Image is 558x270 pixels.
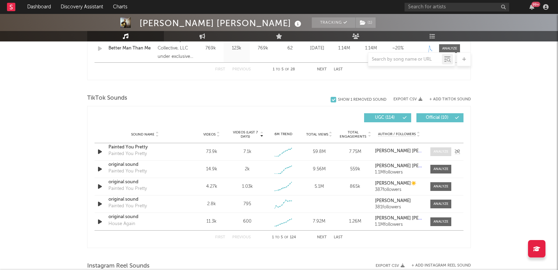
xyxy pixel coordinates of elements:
[378,132,416,137] span: Author / Followers
[405,3,509,11] input: Search for artists
[108,221,135,227] div: House Again
[232,68,251,71] button: Previous
[108,144,181,151] a: Painted You Pretty
[139,17,303,29] div: [PERSON_NAME] [PERSON_NAME]
[334,236,343,239] button: Last
[375,170,423,175] div: 1.1M followers
[364,113,411,122] button: UGC(114)
[375,181,423,186] a: [PERSON_NAME]☀️
[338,98,386,102] div: Show 1 Removed Sound
[405,264,471,268] div: + Add Instagram Reel Sound
[393,97,422,101] button: Export CSV
[531,2,540,7] div: 99 +
[412,264,471,268] button: + Add Instagram Reel Sound
[285,68,289,71] span: of
[108,196,181,203] a: original sound
[375,199,423,203] a: [PERSON_NAME]
[278,45,302,52] div: 62
[375,181,416,186] strong: [PERSON_NAME]☀️
[203,132,216,137] span: Videos
[232,236,251,239] button: Previous
[158,36,196,61] div: © 2025 Joytime Collective, LLC under exclusive license to Mercury Records, a division of UMG Reco...
[369,116,401,120] span: UGC ( 114 )
[359,45,383,52] div: 1.14M
[317,68,327,71] button: Next
[375,222,423,227] div: 1.1M followers
[339,130,367,139] span: Total Engagements
[215,68,225,71] button: First
[108,214,181,221] a: original sound
[195,218,228,225] div: 11.3k
[375,149,448,153] strong: [PERSON_NAME] [PERSON_NAME]
[275,236,279,239] span: to
[429,98,471,101] button: + Add TikTok Sound
[376,264,405,268] button: Export CSV
[243,201,251,208] div: 795
[375,164,423,169] a: [PERSON_NAME] [PERSON_NAME]
[339,218,371,225] div: 1.26M
[368,57,442,62] input: Search by song name or URL
[243,148,251,155] div: 7.1k
[108,185,147,192] div: Painted You Pretty
[422,98,471,101] button: + Add TikTok Sound
[303,218,335,225] div: 7.92M
[339,183,371,190] div: 865k
[195,166,228,173] div: 14.9k
[421,116,453,120] span: Official ( 10 )
[108,151,147,157] div: Painted You Pretty
[131,132,154,137] span: Sound Name
[108,168,147,175] div: Painted You Pretty
[242,183,253,190] div: 1.03k
[108,161,181,168] a: original sound
[245,166,250,173] div: 2k
[108,179,181,186] a: original sound
[199,45,222,52] div: 769k
[87,94,127,102] span: TikTok Sounds
[386,45,409,52] div: ~ 20 %
[306,132,328,137] span: Total Views
[375,216,423,221] a: [PERSON_NAME] [PERSON_NAME]
[312,17,355,28] button: Tracking
[375,149,423,154] a: [PERSON_NAME] [PERSON_NAME]
[339,148,371,155] div: 7.75M
[303,166,335,173] div: 9.56M
[375,216,448,221] strong: [PERSON_NAME] [PERSON_NAME]
[306,45,329,52] div: [DATE]
[334,68,343,71] button: Last
[303,183,335,190] div: 5.1M
[375,187,423,192] div: 387 followers
[267,132,300,137] div: 6M Trend
[108,203,147,210] div: Painted You Pretty
[375,164,448,168] strong: [PERSON_NAME] [PERSON_NAME]
[225,45,248,52] div: 123k
[355,17,376,28] span: ( 1 )
[375,205,423,210] div: 381 followers
[265,233,303,242] div: 1 5 124
[251,45,274,52] div: 769k
[284,236,288,239] span: of
[195,183,228,190] div: 4.27k
[195,201,228,208] div: 2.8k
[215,236,225,239] button: First
[195,148,228,155] div: 73.9k
[108,45,154,52] a: Better Man Than Me
[332,45,356,52] div: 1.14M
[303,148,335,155] div: 59.8M
[339,166,371,173] div: 559k
[231,130,259,139] span: Videos (last 7 days)
[375,199,411,203] strong: [PERSON_NAME]
[265,65,303,74] div: 1 5 28
[243,218,251,225] div: 600
[276,68,280,71] span: to
[356,17,376,28] button: (1)
[317,236,327,239] button: Next
[416,113,463,122] button: Official(10)
[529,4,534,10] button: 99+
